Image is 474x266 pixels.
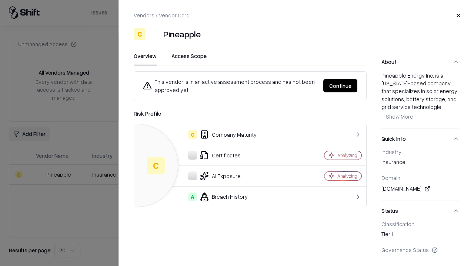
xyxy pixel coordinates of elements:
div: Breach History [140,192,298,201]
div: Classification [381,221,459,227]
div: A [188,192,197,201]
button: Access Scope [171,52,207,65]
span: ... [441,103,445,110]
div: Tier 1 [381,230,459,241]
div: Domain [381,174,459,181]
div: insurance [381,158,459,168]
span: + Show More [381,113,413,120]
button: Status [381,201,459,221]
button: Quick Info [381,129,459,149]
div: Quick Info [381,149,459,201]
div: About [381,72,459,129]
div: Analyzing [337,173,357,179]
div: AI Exposure [140,171,298,180]
div: C [188,130,197,139]
button: Continue [323,79,357,92]
div: Pineapple [163,28,201,40]
div: Governance Status [381,246,459,253]
div: C [134,28,146,40]
button: Overview [134,52,157,65]
div: This vendor is in an active assessment process and has not been approved yet. [143,78,317,94]
div: [DOMAIN_NAME] [381,184,459,193]
div: Certificates [140,151,298,160]
div: Company Maturity [140,130,298,139]
div: Industry [381,149,459,155]
div: Pineapple Energy Inc. is a [US_STATE]-based company that specializes in solar energy solutions, b... [381,72,459,123]
div: Analyzing [337,152,357,158]
div: Risk Profile [134,109,367,118]
div: C [147,157,165,174]
button: About [381,52,459,72]
button: + Show More [381,111,413,123]
p: Vendors / Vendor Card [134,11,190,19]
img: Pineapple [148,28,160,40]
